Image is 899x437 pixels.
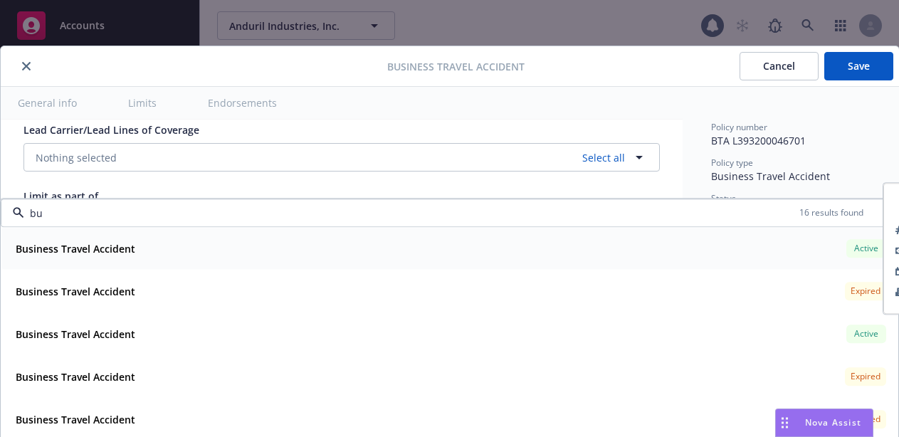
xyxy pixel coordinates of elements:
button: General info [1,87,94,119]
span: Nothing selected [36,150,117,165]
button: Limits [111,87,174,119]
span: Policy type [711,157,753,169]
span: BTA L393200046701 [711,134,806,147]
span: Policy number [711,121,767,133]
button: Nova Assist [775,409,873,437]
span: Business Travel Accident [387,59,525,74]
span: Lead Carrier/Lead Lines of Coverage [23,123,199,137]
button: Nothing selectedSelect all [23,143,660,172]
span: Business Travel Accident [711,169,830,183]
button: Save [824,52,893,80]
button: Cancel [740,52,819,80]
span: Status [711,192,736,204]
span: Nova Assist [805,416,861,428]
input: Filter by keyword [24,206,799,221]
strong: Business Travel Accident [16,285,135,298]
button: close [18,58,35,75]
strong: Business Travel Accident [16,327,135,341]
span: Limit as part of [23,189,98,203]
strong: Business Travel Accident [16,242,135,256]
div: Drag to move [776,409,794,436]
button: Endorsements [191,87,294,119]
a: Select all [577,150,625,165]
